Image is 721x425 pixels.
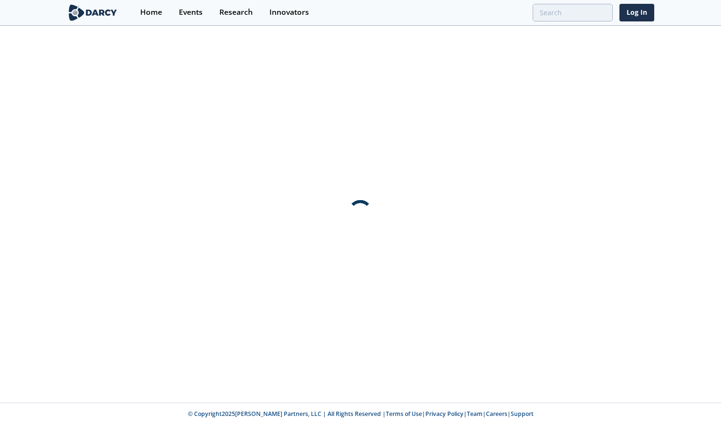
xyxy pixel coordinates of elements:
[486,410,507,418] a: Careers
[386,410,422,418] a: Terms of Use
[269,9,309,16] div: Innovators
[67,4,119,21] img: logo-wide.svg
[619,4,654,21] a: Log In
[533,4,613,21] input: Advanced Search
[140,9,162,16] div: Home
[511,410,534,418] a: Support
[219,9,253,16] div: Research
[467,410,483,418] a: Team
[179,9,203,16] div: Events
[425,410,463,418] a: Privacy Policy
[31,410,690,418] p: © Copyright 2025 [PERSON_NAME] Partners, LLC | All Rights Reserved | | | | |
